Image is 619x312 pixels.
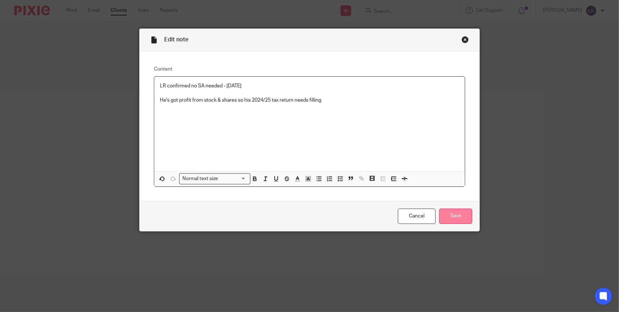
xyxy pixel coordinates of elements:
[154,66,465,73] label: Content
[160,97,459,104] p: He's got profit from stock & shares so his 2024/25 tax return needs filling
[220,175,246,183] input: Search for option
[439,209,472,224] input: Save
[462,36,469,43] div: Close this dialog window
[164,37,188,42] span: Edit note
[160,82,459,89] p: LR confirmed no SA needed - [DATE]
[181,175,220,183] span: Normal text size
[398,209,436,224] a: Cancel
[179,173,250,184] div: Search for option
